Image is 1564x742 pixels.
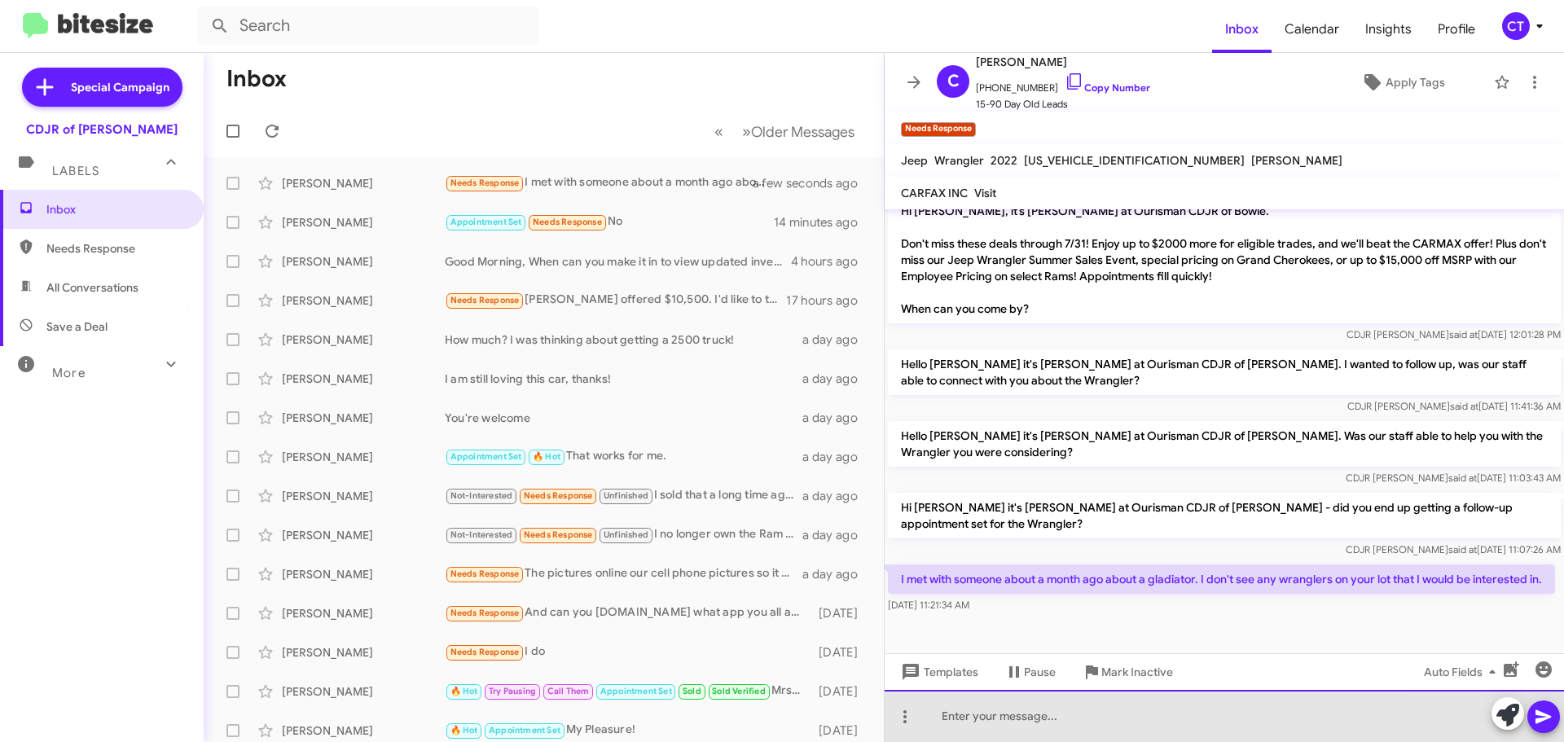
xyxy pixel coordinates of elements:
span: 2022 [991,153,1017,168]
span: [PHONE_NUMBER] [976,72,1150,96]
span: Appointment Set [600,686,672,696]
span: Unfinished [604,490,648,501]
span: Unfinished [604,529,648,540]
span: Wrangler [934,153,984,168]
span: Apply Tags [1386,68,1445,97]
span: Needs Response [533,217,602,227]
span: Needs Response [450,569,520,579]
div: You're welcome [445,410,802,426]
p: Hello [PERSON_NAME] it's [PERSON_NAME] at Ourisman CDJR of [PERSON_NAME]. Was our staff able to h... [888,421,1561,467]
span: said at [1448,472,1477,484]
div: 14 minutes ago [774,214,871,231]
span: All Conversations [46,279,138,296]
button: Templates [885,657,991,687]
button: CT [1488,12,1546,40]
div: [PERSON_NAME] [282,644,445,661]
span: CDJR [PERSON_NAME] [DATE] 12:01:28 PM [1347,328,1561,340]
span: CDJR [PERSON_NAME] [DATE] 11:41:36 AM [1347,400,1561,412]
div: How much? I was thinking about getting a 2500 truck! [445,331,802,348]
span: C [947,68,960,94]
div: [PERSON_NAME] [282,449,445,465]
div: CT [1502,12,1530,40]
div: I sold that a long time ago. I have a Ram2500 [445,486,802,505]
span: Jeep [901,153,928,168]
span: Sold Verified [712,686,766,696]
span: Profile [1425,6,1488,53]
div: [PERSON_NAME] [282,410,445,426]
span: Appointment Set [450,217,522,227]
button: Auto Fields [1411,657,1515,687]
div: a day ago [802,488,871,504]
div: I do [445,643,811,661]
a: Inbox [1212,6,1272,53]
small: Needs Response [901,122,976,137]
span: Older Messages [751,123,854,141]
span: [US_VEHICLE_IDENTIFICATION_NUMBER] [1024,153,1245,168]
div: [PERSON_NAME] [282,605,445,621]
button: Mark Inactive [1069,657,1186,687]
span: Mark Inactive [1101,657,1173,687]
div: 17 hours ago [786,292,871,309]
a: Special Campaign [22,68,182,107]
div: [PERSON_NAME] offered $10,500. I'd like to take it if it's in the table still [445,291,786,310]
span: Needs Response [450,295,520,305]
span: Pause [1024,657,1056,687]
div: [DATE] [811,605,871,621]
span: [PERSON_NAME] [1251,153,1342,168]
span: [DATE] 11:21:34 AM [888,599,969,611]
span: Not-Interested [450,529,513,540]
div: [PERSON_NAME] [282,488,445,504]
p: Hi [PERSON_NAME], it’s [PERSON_NAME] at Ourisman CDJR of Bowie. Don't miss these deals through 7/... [888,196,1561,323]
span: Inbox [46,201,185,217]
p: I met with someone about a month ago about a gladiator. I don't see any wranglers on your lot tha... [888,564,1555,594]
div: My Pleasure! [445,721,811,740]
div: [PERSON_NAME] [282,722,445,739]
p: Hi [PERSON_NAME] it's [PERSON_NAME] at Ourisman CDJR of [PERSON_NAME] - did you end up getting a ... [888,493,1561,538]
div: I met with someone about a month ago about a gladiator. I don't see any wranglers on your lot tha... [445,173,773,192]
div: And can you [DOMAIN_NAME] what app you all are using when you make those cute videos [445,604,811,622]
nav: Page navigation example [705,115,864,148]
div: Mrs. [PERSON_NAME], Your wire was received on the 14th. Thank you [445,682,811,700]
span: Appointment Set [450,451,522,462]
button: Pause [991,657,1069,687]
input: Search [197,7,539,46]
span: Appointment Set [489,725,560,735]
div: Good Morning, When can you make it in to view updated inventory? [445,253,791,270]
span: Auto Fields [1424,657,1502,687]
span: said at [1448,543,1477,555]
div: a day ago [802,566,871,582]
a: Copy Number [1065,81,1150,94]
div: a few seconds ago [773,175,871,191]
h1: Inbox [226,66,287,92]
span: Needs Response [524,529,593,540]
span: Save a Deal [46,318,108,335]
span: 🔥 Hot [533,451,560,462]
a: Insights [1352,6,1425,53]
div: I am still loving this car, thanks! [445,371,802,387]
span: Needs Response [524,490,593,501]
p: Hello [PERSON_NAME] it's [PERSON_NAME] at Ourisman CDJR of [PERSON_NAME]. I wanted to follow up, ... [888,349,1561,395]
span: said at [1449,328,1478,340]
div: a day ago [802,331,871,348]
span: « [714,121,723,142]
div: I no longer own the Ram Promaster that I purchased from Ourisman. [445,525,802,544]
div: a day ago [802,527,871,543]
div: [PERSON_NAME] [282,527,445,543]
button: Previous [705,115,733,148]
span: Not-Interested [450,490,513,501]
div: [PERSON_NAME] [282,292,445,309]
button: Apply Tags [1319,68,1486,97]
span: CDJR [PERSON_NAME] [DATE] 11:07:26 AM [1346,543,1561,555]
span: Needs Response [450,608,520,618]
button: Next [732,115,864,148]
span: Needs Response [450,647,520,657]
div: [PERSON_NAME] [282,371,445,387]
div: [PERSON_NAME] [282,566,445,582]
span: More [52,366,86,380]
span: 🔥 Hot [450,725,478,735]
div: a day ago [802,449,871,465]
div: The pictures online our cell phone pictures so it doesn't capture the car from a 360 perspective [445,564,802,583]
span: Needs Response [450,178,520,188]
div: [PERSON_NAME] [282,331,445,348]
